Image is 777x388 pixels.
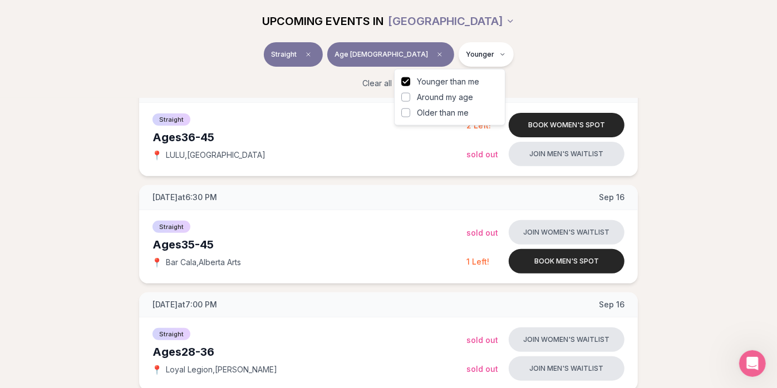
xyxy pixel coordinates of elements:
[153,221,190,233] span: Straight
[466,228,498,237] span: Sold Out
[153,192,217,203] span: [DATE] at 6:30 PM
[327,42,454,67] button: Age [DEMOGRAPHIC_DATA]Clear age
[153,344,466,360] div: Ages 28-36
[153,113,190,126] span: Straight
[466,364,498,374] span: Sold Out
[153,258,161,267] span: 📍
[302,48,315,61] span: Clear event type filter
[153,328,190,340] span: Straight
[599,299,624,310] span: Sep 16
[466,150,498,159] span: Sold Out
[509,249,624,273] button: Book men's spot
[509,142,624,166] button: Join men's waitlist
[356,71,421,96] button: Clear all filters
[389,9,515,33] button: [GEOGRAPHIC_DATA]
[153,130,466,145] div: Ages 36-45
[466,257,489,266] span: 1 Left!
[153,299,217,310] span: [DATE] at 7:00 PM
[166,364,277,375] span: Loyal Legion , [PERSON_NAME]
[417,107,469,118] span: Older than me
[401,77,410,86] button: Younger than me
[335,50,429,59] span: Age [DEMOGRAPHIC_DATA]
[153,365,161,374] span: 📍
[417,92,473,103] span: Around my age
[264,42,323,67] button: StraightClear event type filter
[739,350,766,377] iframe: Intercom live chat
[153,151,161,160] span: 📍
[153,237,466,252] div: Ages 35-45
[599,192,624,203] span: Sep 16
[466,335,498,345] span: Sold Out
[509,220,624,245] button: Join women's waitlist
[417,76,479,87] span: Younger than me
[509,356,624,381] button: Join men's waitlist
[263,13,384,29] span: UPCOMING EVENTS IN
[272,50,297,59] span: Straight
[166,150,265,161] span: LULU , [GEOGRAPHIC_DATA]
[466,50,495,59] span: Younger
[401,108,410,117] button: Older than me
[509,113,624,137] button: Book women's spot
[509,327,624,352] button: Join women's waitlist
[166,257,241,268] span: Bar Cala , Alberta Arts
[433,48,446,61] span: Clear age
[459,42,514,67] button: Younger
[401,93,410,102] button: Around my age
